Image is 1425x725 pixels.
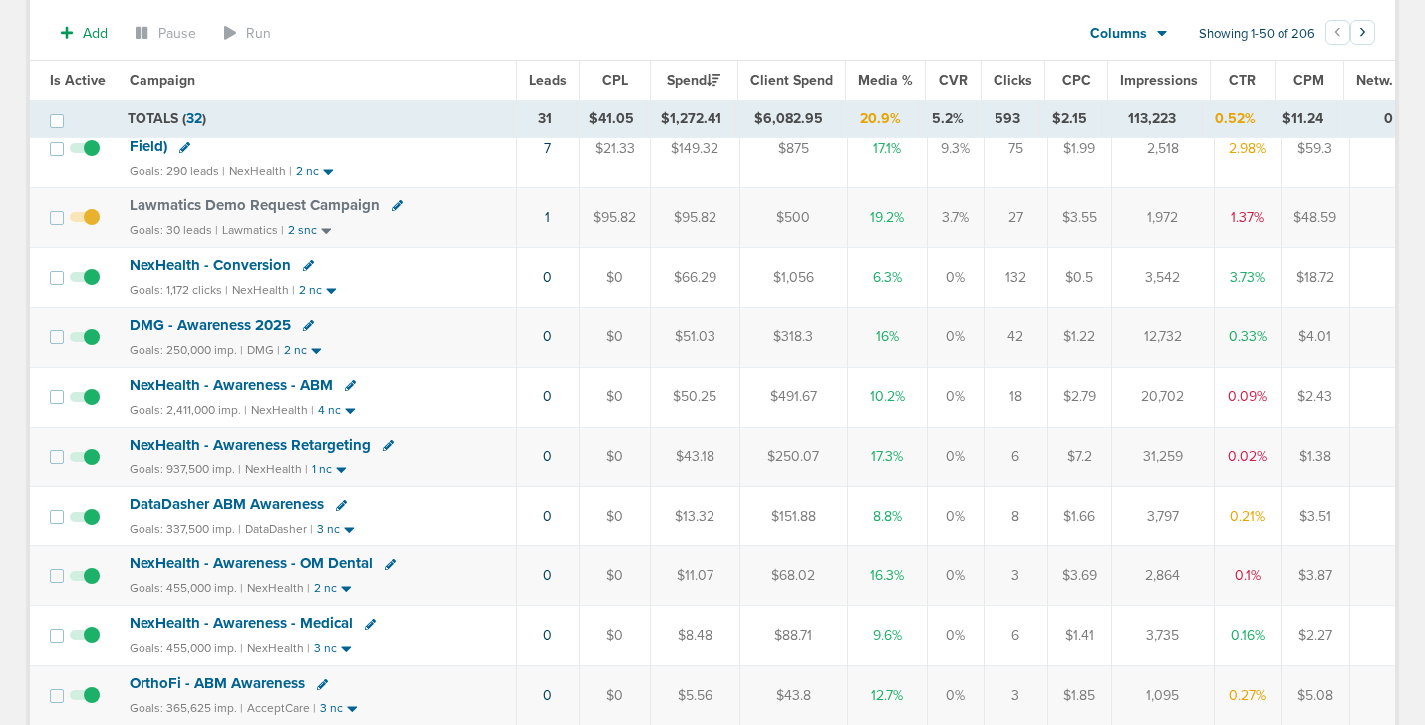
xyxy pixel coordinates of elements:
small: 2 nc [314,581,337,596]
td: 113,223 [1101,101,1202,137]
td: $68.02 [739,546,847,606]
span: Add [83,25,108,42]
td: 0% [927,307,984,367]
td: 6.3% [847,247,927,307]
td: $88.71 [739,606,847,666]
small: 2 nc [284,343,307,358]
td: $11.07 [650,546,739,606]
small: 4 nc [318,403,341,418]
small: Goals: 30 leads | [130,223,218,238]
td: $95.82 [579,188,650,248]
td: $95.82 [650,188,739,248]
span: CTR [1229,72,1256,89]
small: 2 nc [296,164,319,179]
td: 0% [927,247,984,307]
small: Goals: 365,625 imp. | [130,701,243,716]
span: CPM [1293,72,1324,89]
td: 8 [984,487,1047,546]
td: $1.38 [1281,427,1349,487]
td: 18 [984,367,1047,427]
td: $43.18 [650,427,739,487]
td: 0.1% [1214,546,1281,606]
small: Goals: 2,411,000 imp. | [130,403,247,418]
a: 1 [545,209,550,226]
td: 1.37% [1214,188,1281,248]
small: 3 nc [320,701,343,716]
a: 0 [543,567,552,584]
td: 3,735 [1111,606,1214,666]
td: $41.05 [576,101,647,137]
small: 2 nc [299,283,322,298]
span: Clicks [994,72,1032,89]
span: DMG - Awareness 2025 [130,316,291,334]
td: $21.33 [579,109,650,187]
td: 0.02% [1214,427,1281,487]
td: $2.43 [1281,367,1349,427]
a: 0 [543,687,552,704]
span: Spend [667,72,720,89]
span: OrthoFi - ABM Awareness [130,674,305,692]
small: DataDasher | [245,522,313,536]
td: $7.2 [1047,427,1111,487]
td: $1,272.41 [647,101,735,137]
td: 3 [984,546,1047,606]
small: Goals: 337,500 imp. | [130,522,241,537]
td: 9.3% [927,109,984,187]
button: Add [50,19,119,48]
td: 2,864 [1111,546,1214,606]
td: 3.7% [927,188,984,248]
td: $0 [579,427,650,487]
td: $4.01 [1281,307,1349,367]
td: 0% [927,606,984,666]
td: $875 [739,109,847,187]
td: 0.52% [1203,101,1269,137]
span: Showing 1-50 of 206 [1199,26,1315,43]
small: NexHealth | [245,462,308,476]
small: NexHealth | [232,283,295,297]
small: NexHealth | [251,403,314,417]
td: 17.3% [847,427,927,487]
span: NexHealth - Conversion [130,256,291,274]
td: $3.87 [1281,546,1349,606]
small: 3 nc [314,641,337,656]
td: 132 [984,247,1047,307]
td: $151.88 [739,487,847,546]
td: $2.27 [1281,606,1349,666]
td: TOTALS ( ) [116,101,514,137]
td: 5.2% [920,101,977,137]
span: Is Active [50,72,106,89]
td: $3.69 [1047,546,1111,606]
span: NexHealth - Awareness - ABM [130,376,333,394]
td: $2.79 [1047,367,1111,427]
small: Goals: 1,172 clicks | [130,283,228,298]
td: $0.5 [1047,247,1111,307]
span: Leads [529,72,567,89]
small: NexHealth | [229,164,292,178]
span: Media % [858,72,913,89]
td: 12,732 [1111,307,1214,367]
td: 6 [984,606,1047,666]
small: Goals: 937,500 imp. | [130,462,241,477]
td: $149.32 [650,109,739,187]
td: 19.2% [847,188,927,248]
small: 2 snc [288,223,317,238]
span: Columns [1090,24,1147,44]
td: $1.99 [1047,109,1111,187]
td: 0% [927,487,984,546]
a: 0 [543,269,552,286]
td: 593 [977,101,1039,137]
td: 42 [984,307,1047,367]
span: NexHealth - Awareness Retargeting [130,436,371,454]
td: $500 [739,188,847,248]
button: Go to next page [1350,20,1375,45]
td: 2.98% [1214,109,1281,187]
td: 3,542 [1111,247,1214,307]
td: $2.15 [1039,101,1102,137]
td: 20,702 [1111,367,1214,427]
td: $0 [579,307,650,367]
ul: Pagination [1325,23,1375,47]
td: 8.8% [847,487,927,546]
small: 3 nc [317,522,340,537]
td: 20.9% [842,101,920,137]
td: $59.3 [1281,109,1349,187]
